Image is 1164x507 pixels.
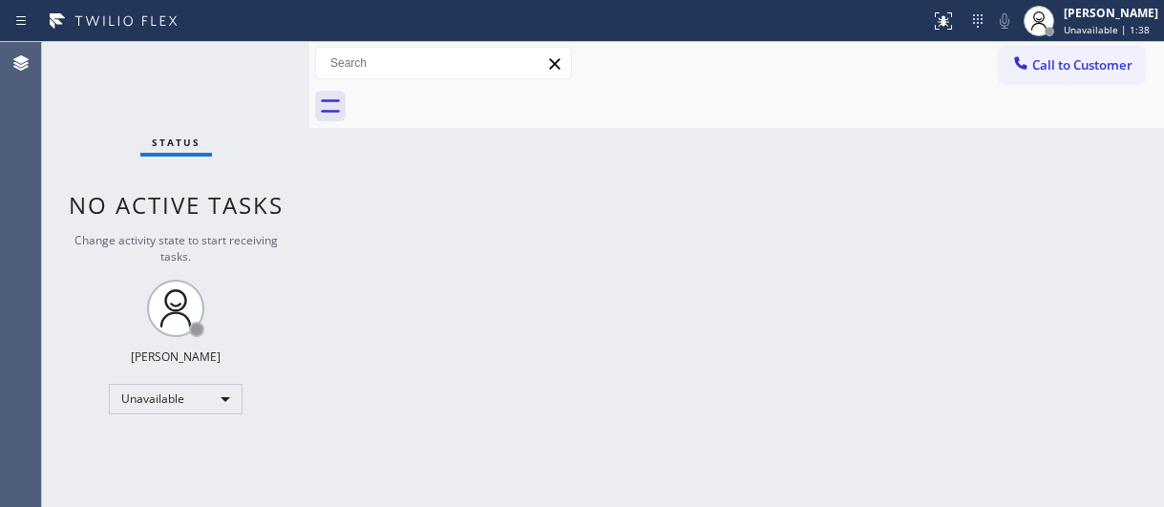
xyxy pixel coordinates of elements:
span: Change activity state to start receiving tasks. [74,232,278,264]
button: Call to Customer [999,47,1145,83]
span: Call to Customer [1032,56,1132,74]
span: Status [152,136,201,149]
div: [PERSON_NAME] [131,349,221,365]
div: Unavailable [109,384,243,414]
button: Mute [991,8,1018,34]
input: Search [316,48,571,78]
span: Unavailable | 1:38 [1064,23,1150,36]
div: [PERSON_NAME] [1064,5,1158,21]
span: No active tasks [69,189,284,221]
